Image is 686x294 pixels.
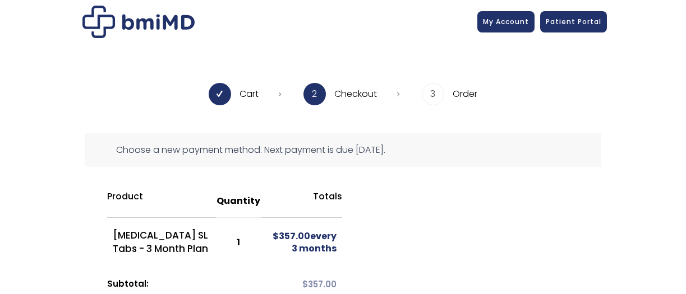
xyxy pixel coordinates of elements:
[107,218,216,267] td: [MEDICAL_DATA] SL Tabs - 3 Month Plan
[483,17,529,26] span: My Account
[261,218,342,267] td: every 3 months
[302,278,308,290] span: $
[273,230,279,242] span: $
[540,11,607,32] a: Patient Portal
[82,6,195,38] img: Checkout
[273,230,310,242] span: 357.00
[546,17,601,26] span: Patient Portal
[422,83,477,105] li: Order
[85,133,601,167] div: Choose a new payment method. Next payment is due [DATE].
[216,185,261,218] th: Quantity
[422,83,444,105] span: 3
[209,83,281,105] li: Cart
[303,83,399,105] li: Checkout
[303,83,326,105] span: 2
[216,218,261,267] td: 1
[302,278,337,290] span: 357.00
[107,185,216,218] th: Product
[261,185,342,218] th: Totals
[477,11,535,32] a: My Account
